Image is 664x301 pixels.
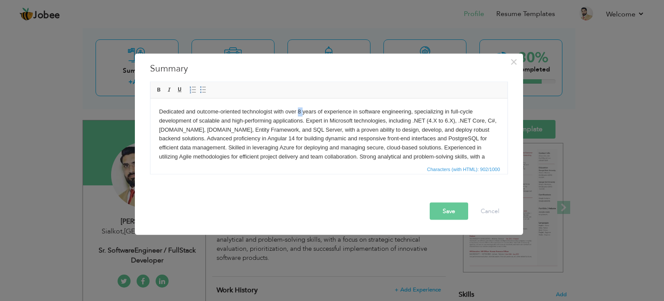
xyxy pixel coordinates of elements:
button: Close [507,55,521,68]
button: Save [430,202,468,220]
iframe: Rich Text Editor, summaryEditor [150,98,508,163]
a: Insert/Remove Numbered List [188,85,198,94]
a: Italic [165,85,174,94]
span: × [510,54,517,69]
span: Characters (with HTML): 902/1000 [425,165,502,173]
p: Dedicated and outcome-oriented technologist with over 8 years of experience in software engineeri... [9,9,348,72]
a: Underline [175,85,185,94]
div: Statistics [425,165,503,173]
button: Cancel [472,202,508,220]
h3: Summary [150,62,508,75]
a: Insert/Remove Bulleted List [198,85,208,94]
a: Bold [154,85,164,94]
